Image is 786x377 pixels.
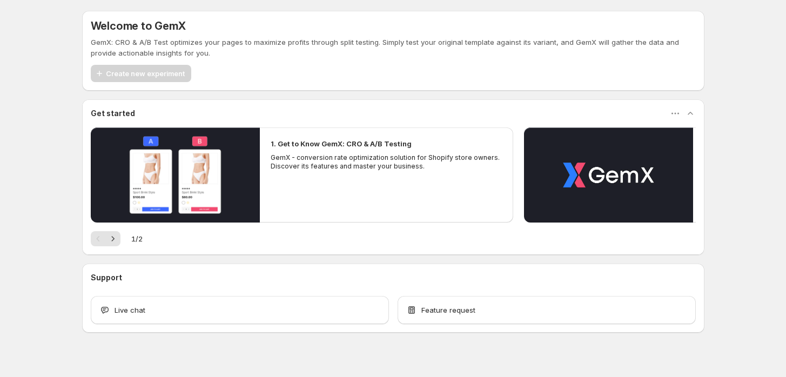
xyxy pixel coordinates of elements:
h3: Get started [91,108,135,119]
h5: Welcome to GemX [91,19,186,32]
button: Next [105,231,120,246]
p: GemX: CRO & A/B Test optimizes your pages to maximize profits through split testing. Simply test ... [91,37,696,58]
span: Live chat [115,305,145,315]
span: Feature request [421,305,475,315]
h3: Support [91,272,122,283]
p: GemX - conversion rate optimization solution for Shopify store owners. Discover its features and ... [271,153,503,171]
nav: Pagination [91,231,120,246]
button: Play video [91,127,260,223]
h2: 1. Get to Know GemX: CRO & A/B Testing [271,138,412,149]
button: Play video [524,127,693,223]
span: 1 / 2 [131,233,143,244]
